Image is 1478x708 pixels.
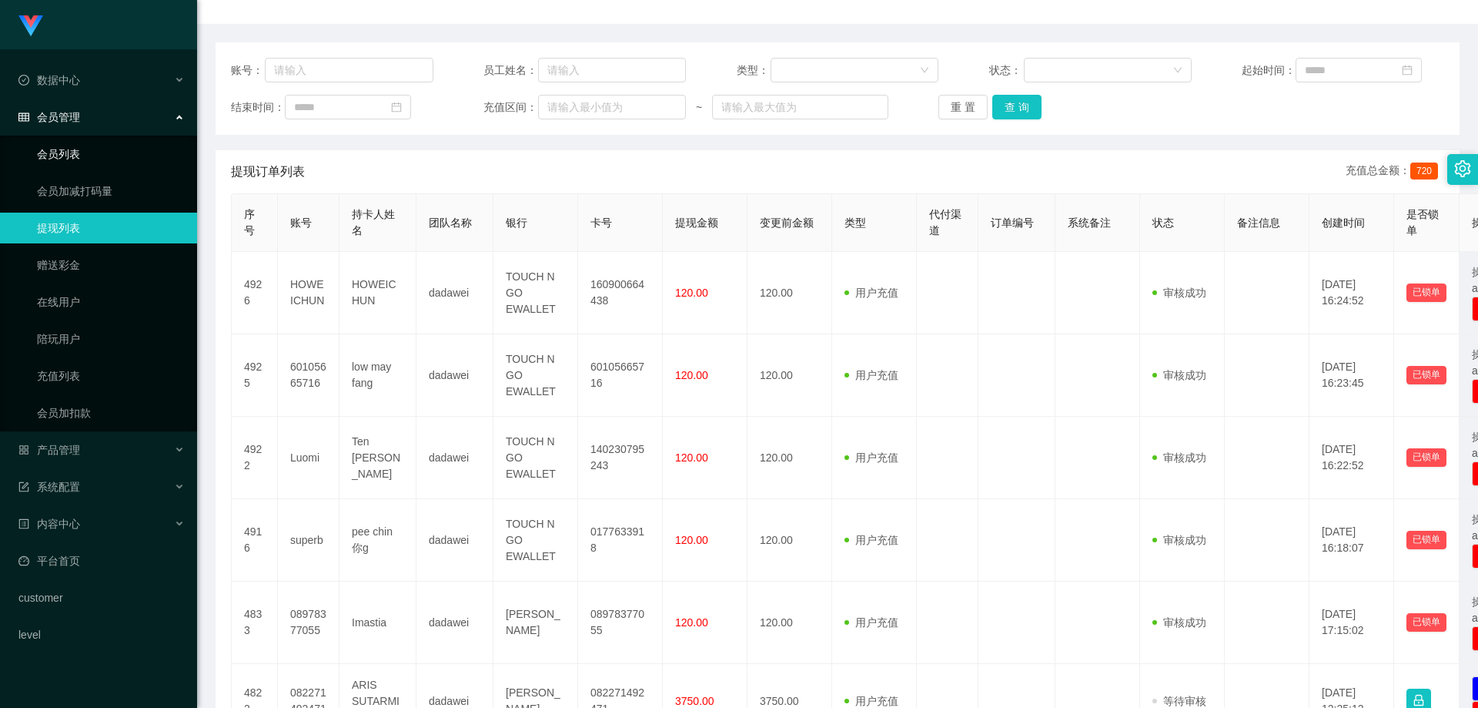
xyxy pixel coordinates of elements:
td: 120.00 [747,582,832,664]
td: TOUCH N GO EWALLET [493,499,578,582]
td: [PERSON_NAME] [493,582,578,664]
a: 在线用户 [37,287,185,317]
span: 提现金额 [675,216,718,229]
i: 图标: calendar [391,102,402,112]
span: 账号： [231,62,265,79]
i: 图标: down [920,65,929,76]
span: 充值区间： [483,99,537,116]
td: 160900664438 [578,252,663,334]
input: 请输入最小值为 [538,95,686,119]
td: Ten [PERSON_NAME] [339,417,416,499]
span: 用户充值 [844,287,898,299]
td: TOUCH N GO EWALLET [493,252,578,334]
span: 是否锁单 [1406,208,1439,237]
td: 4925 [232,334,278,417]
span: 变更前金额 [760,216,814,229]
span: 创建时间 [1322,216,1365,229]
i: 图标: down [1173,65,1182,76]
span: 内容中心 [18,518,80,530]
button: 已锁单 [1406,284,1446,302]
span: 用户充值 [844,616,898,629]
span: 类型 [844,216,866,229]
span: 提现订单列表 [231,163,305,181]
a: level [18,619,185,650]
span: 状态： [989,62,1024,79]
span: 持卡人姓名 [352,208,395,237]
span: 会员管理 [18,111,80,123]
a: 提现列表 [37,213,185,243]
button: 已锁单 [1406,366,1446,384]
span: 员工姓名： [483,62,537,79]
button: 查 询 [992,95,1042,119]
span: 用户充值 [844,695,898,707]
div: 充值总金额： [1346,163,1444,181]
i: 图标: check-circle-o [18,75,29,86]
td: 120.00 [747,334,832,417]
td: 140230795243 [578,417,663,499]
i: 图标: calendar [1402,65,1413,75]
input: 请输入 [538,58,686,82]
img: logo.9652507e.png [18,15,43,37]
span: 720 [1410,163,1438,180]
span: 3750.00 [675,695,714,707]
span: 代付渠道 [929,208,961,237]
span: 订单编号 [991,216,1034,229]
span: 120.00 [675,616,708,629]
span: 团队名称 [429,216,472,229]
i: 图标: appstore-o [18,445,29,455]
a: 会员加扣款 [37,398,185,428]
button: 已锁单 [1406,531,1446,549]
td: dadawei [416,334,493,417]
td: HOWEICHUN [278,252,339,334]
td: low may fang [339,334,416,417]
input: 请输入 [265,58,433,82]
a: 充值列表 [37,361,185,391]
span: ~ [686,99,712,116]
td: [DATE] 16:24:52 [1309,252,1394,334]
span: 用户充值 [844,451,898,464]
a: customer [18,582,185,613]
a: 陪玩用户 [37,324,185,354]
td: 0177633918 [578,499,663,582]
span: 120.00 [675,451,708,464]
td: dadawei [416,582,493,664]
td: TOUCH N GO EWALLET [493,334,578,417]
span: 审核成功 [1152,451,1206,464]
i: 图标: form [18,482,29,492]
span: 审核成功 [1152,287,1206,299]
a: 会员加减打码量 [37,176,185,206]
td: pee chin 你g [339,499,416,582]
td: [DATE] 16:18:07 [1309,499,1394,582]
td: 120.00 [747,417,832,499]
span: 120.00 [675,287,708,299]
td: 4916 [232,499,278,582]
td: dadawei [416,417,493,499]
td: superb [278,499,339,582]
span: 审核成功 [1152,534,1206,546]
td: 60105665716 [278,334,339,417]
button: 已锁单 [1406,448,1446,467]
button: 重 置 [938,95,988,119]
td: 4926 [232,252,278,334]
td: HOWEICHUN [339,252,416,334]
td: 08978377055 [278,582,339,664]
span: 卡号 [590,216,612,229]
span: 结束时间： [231,99,285,116]
span: 等待审核 [1152,695,1206,707]
td: dadawei [416,252,493,334]
td: [DATE] 16:23:45 [1309,334,1394,417]
span: 产品管理 [18,444,80,456]
i: 图标: table [18,112,29,122]
input: 请输入最大值为 [712,95,888,119]
td: 60105665716 [578,334,663,417]
button: 已锁单 [1406,613,1446,632]
td: Imastia [339,582,416,664]
span: 账号 [290,216,312,229]
td: 4922 [232,417,278,499]
span: 120.00 [675,534,708,546]
td: TOUCH N GO EWALLET [493,417,578,499]
span: 审核成功 [1152,369,1206,381]
td: 08978377055 [578,582,663,664]
td: 120.00 [747,252,832,334]
span: 审核成功 [1152,616,1206,629]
